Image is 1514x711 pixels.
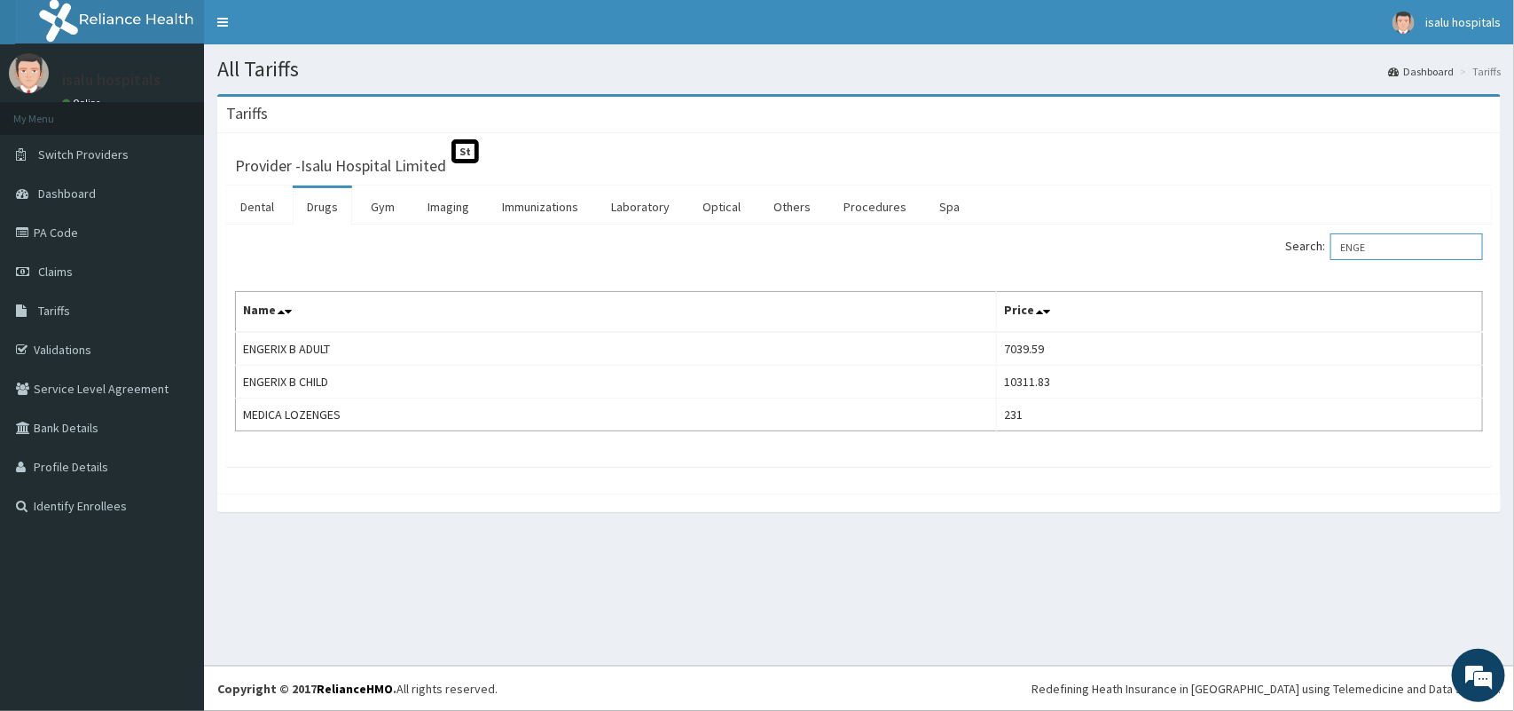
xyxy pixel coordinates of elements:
[413,188,483,225] a: Imaging
[226,106,268,122] h3: Tariffs
[1388,64,1454,79] a: Dashboard
[38,303,70,319] span: Tariffs
[317,681,393,697] a: RelianceHMO
[997,332,1483,366] td: 7039.59
[997,399,1483,431] td: 231
[217,58,1501,81] h1: All Tariffs
[291,9,333,51] div: Minimize live chat window
[103,224,245,403] span: We're online!
[597,188,684,225] a: Laboratory
[997,292,1483,333] th: Price
[1285,233,1483,260] label: Search:
[33,89,72,133] img: d_794563401_company_1708531726252_794563401
[236,399,997,431] td: MEDICA LOZENGES
[236,292,997,333] th: Name
[236,332,997,366] td: ENGERIX B ADULT
[217,681,396,697] strong: Copyright © 2017 .
[488,188,592,225] a: Immunizations
[38,264,73,280] span: Claims
[293,188,352,225] a: Drugs
[38,146,129,162] span: Switch Providers
[759,188,825,225] a: Others
[235,158,446,174] h3: Provider - Isalu Hospital Limited
[357,188,409,225] a: Gym
[236,366,997,399] td: ENGERIX B CHILD
[62,97,105,109] a: Online
[38,186,96,201] span: Dashboard
[1425,14,1501,30] span: isalu hospitals
[1330,233,1483,260] input: Search:
[997,366,1483,399] td: 10311.83
[1392,12,1415,34] img: User Image
[1032,680,1501,698] div: Redefining Heath Insurance in [GEOGRAPHIC_DATA] using Telemedicine and Data Science!
[62,72,161,88] p: isalu hospitals
[829,188,921,225] a: Procedures
[1455,64,1501,79] li: Tariffs
[92,99,298,122] div: Chat with us now
[688,188,755,225] a: Optical
[451,139,479,163] span: St
[9,485,338,547] textarea: Type your message and hit 'Enter'
[204,666,1514,711] footer: All rights reserved.
[925,188,974,225] a: Spa
[9,53,49,93] img: User Image
[226,188,288,225] a: Dental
